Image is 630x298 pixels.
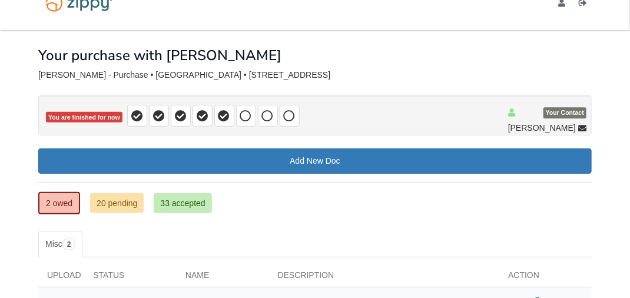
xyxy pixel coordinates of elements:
a: 33 accepted [154,193,211,213]
div: Upload [38,269,84,287]
span: 2 [62,239,76,250]
a: 2 owed [38,192,80,214]
a: Misc [38,231,82,257]
div: Action [499,269,592,287]
a: Add New Doc [38,148,592,174]
h1: Your purchase with [PERSON_NAME] [38,48,281,63]
div: Description [269,269,500,287]
div: Name [177,269,269,287]
span: [PERSON_NAME] [508,122,576,134]
span: You are finished for now [46,112,122,123]
a: 20 pending [90,193,144,213]
div: [PERSON_NAME] - Purchase • [GEOGRAPHIC_DATA] • [STREET_ADDRESS] [38,70,592,80]
div: Status [84,269,177,287]
span: Your Contact [543,108,586,119]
